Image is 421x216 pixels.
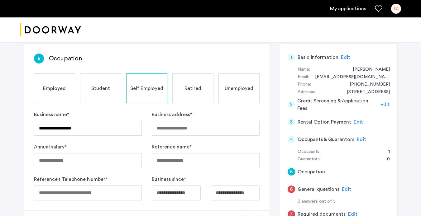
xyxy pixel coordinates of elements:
h5: Occupation [298,168,325,176]
input: Available date [211,185,260,200]
div: Address: [298,88,315,96]
div: 6 [288,185,295,193]
h3: Occupation [49,54,82,63]
div: Eileen Crossin [347,66,390,73]
label: Business name * [34,111,69,118]
label: Reference name * [152,143,192,151]
a: Cazamio logo [20,18,81,42]
div: Occupants: [298,148,320,156]
div: Email: [298,73,309,81]
div: 1 [288,54,295,61]
div: Phone: [298,81,311,88]
a: Favorites [375,5,382,12]
div: 4 [288,136,295,143]
label: Business address * [152,111,192,118]
label: Reference’s Telephone Number * [34,176,108,183]
div: 501 Havana St, Unit 1 [341,88,390,96]
div: Name: [298,66,310,73]
div: 0 [381,156,390,163]
h5: Occupants & Guarantors [298,136,354,143]
img: logo [20,18,81,42]
span: Self Employed [130,85,163,92]
div: elcmoore521@gmail.com [309,73,390,81]
span: Retired [184,85,201,92]
div: 3 [288,118,295,126]
div: +12039085504 [343,81,390,88]
span: Unemployed [225,85,253,92]
h5: Rental Option Payment [298,118,351,126]
span: Edit [357,137,366,142]
span: Edit [342,187,351,192]
label: Business since * [152,176,186,183]
span: Employed [43,85,66,92]
span: Edit [380,102,390,107]
div: 5 [288,168,295,176]
a: My application [330,5,366,12]
div: 2 [288,101,295,108]
label: Annual salary * [34,143,67,151]
input: Available date [152,185,201,200]
h5: Credit Screening & Application Fees [297,97,378,112]
span: Edit [341,55,350,60]
div: 0 answers out of 5 [298,198,390,205]
div: 5 [34,54,44,63]
h5: Basic information [298,54,338,61]
span: Edit [354,120,363,124]
div: EC [391,4,401,14]
h5: General questions [298,185,339,193]
div: 1 [382,148,390,156]
div: Guarantors: [298,156,321,163]
span: Student [91,85,110,92]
